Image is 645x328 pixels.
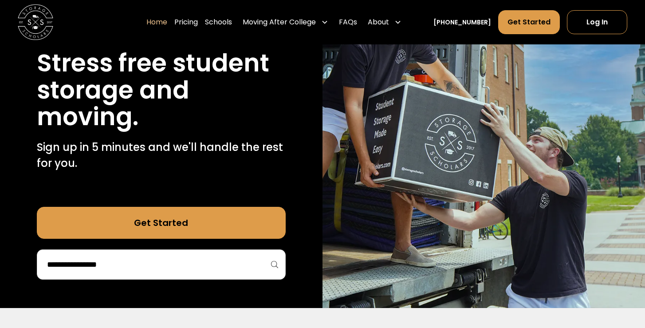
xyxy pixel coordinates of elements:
[37,139,286,171] p: Sign up in 5 minutes and we'll handle the rest for you.
[18,4,53,40] img: Storage Scholars main logo
[239,10,332,35] div: Moving After College
[498,10,560,34] a: Get Started
[37,50,286,130] h1: Stress free student storage and moving.
[567,10,627,34] a: Log In
[18,4,53,40] a: home
[433,18,491,27] a: [PHONE_NUMBER]
[205,10,232,35] a: Schools
[146,10,167,35] a: Home
[37,207,286,239] a: Get Started
[243,17,316,28] div: Moving After College
[339,10,357,35] a: FAQs
[364,10,405,35] div: About
[368,17,389,28] div: About
[174,10,198,35] a: Pricing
